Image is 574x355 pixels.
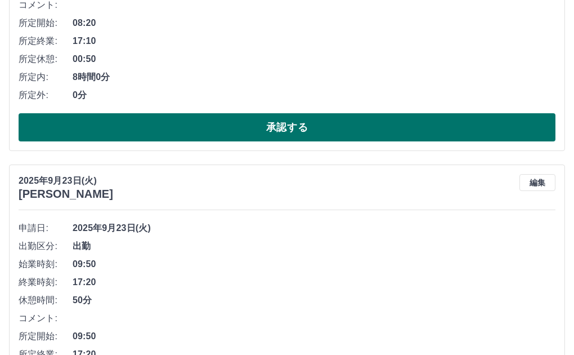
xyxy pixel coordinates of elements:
[73,258,555,271] span: 09:50
[19,34,73,48] span: 所定終業:
[73,70,555,84] span: 8時間0分
[73,34,555,48] span: 17:10
[519,174,555,191] button: 編集
[19,70,73,84] span: 所定内:
[19,276,73,289] span: 終業時刻:
[73,330,555,343] span: 09:50
[73,239,555,253] span: 出勤
[19,113,555,141] button: 承認する
[73,276,555,289] span: 17:20
[19,174,113,188] p: 2025年9月23日(火)
[19,52,73,66] span: 所定休憩:
[19,312,73,325] span: コメント:
[73,16,555,30] span: 08:20
[19,16,73,30] span: 所定開始:
[19,258,73,271] span: 始業時刻:
[73,221,555,235] span: 2025年9月23日(火)
[19,88,73,102] span: 所定外:
[73,52,555,66] span: 00:50
[19,330,73,343] span: 所定開始:
[19,188,113,201] h3: [PERSON_NAME]
[73,88,555,102] span: 0分
[19,294,73,307] span: 休憩時間:
[73,294,555,307] span: 50分
[19,221,73,235] span: 申請日:
[19,239,73,253] span: 出勤区分:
